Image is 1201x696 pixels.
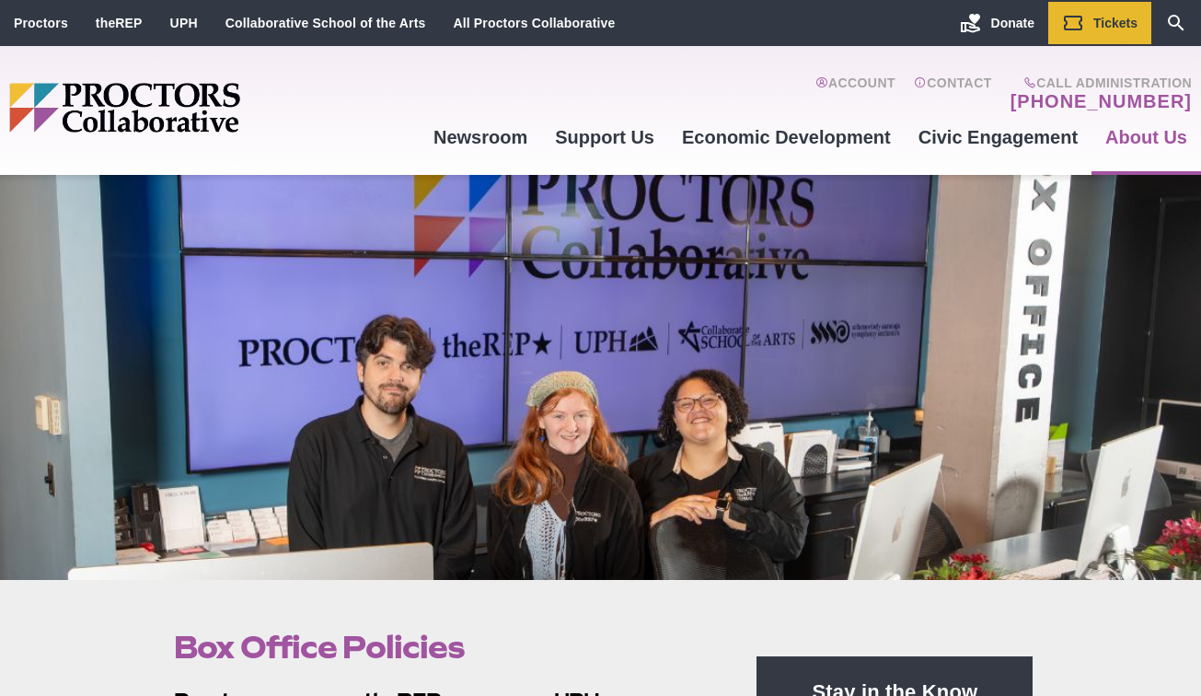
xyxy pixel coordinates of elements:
a: Contact [914,75,992,112]
a: About Us [1091,112,1201,162]
a: Newsroom [420,112,541,162]
a: Economic Development [668,112,905,162]
a: Support Us [541,112,668,162]
a: All Proctors Collaborative [453,16,615,30]
img: Proctors logo [9,83,382,133]
a: [PHONE_NUMBER] [1010,90,1192,112]
a: theREP [96,16,143,30]
a: Account [815,75,895,112]
h1: Box Office Policies [174,630,715,665]
a: Collaborative School of the Arts [225,16,426,30]
a: Donate [946,2,1048,44]
a: Proctors [14,16,68,30]
a: Civic Engagement [905,112,1091,162]
a: UPH [170,16,198,30]
span: Donate [991,16,1034,30]
a: Search [1151,2,1201,44]
span: Call Administration [1005,75,1192,90]
a: Tickets [1048,2,1151,44]
span: Tickets [1093,16,1137,30]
